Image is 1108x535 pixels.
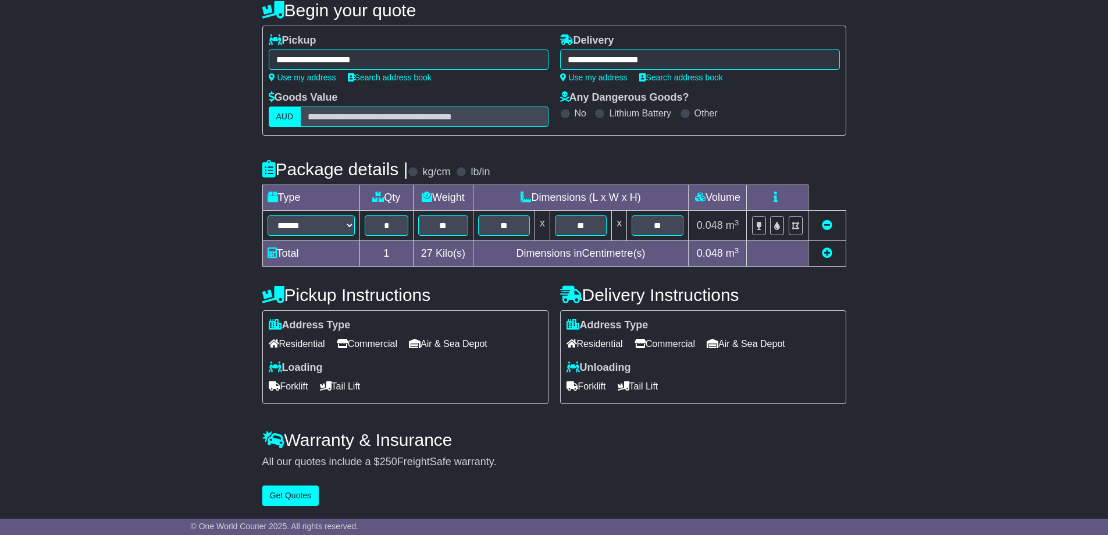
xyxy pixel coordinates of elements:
label: Delivery [560,34,614,47]
h4: Package details | [262,160,408,179]
span: Residential [567,335,623,353]
td: Volume [689,185,747,211]
td: 1 [359,241,414,267]
a: Use my address [560,73,628,82]
label: Lithium Battery [609,108,671,119]
label: No [575,108,586,119]
span: Tail Lift [618,377,658,395]
h4: Pickup Instructions [262,285,548,304]
span: m [726,219,739,231]
span: Commercial [635,335,695,353]
td: Dimensions in Centimetre(s) [473,241,689,267]
td: Dimensions (L x W x H) [473,185,689,211]
span: Commercial [337,335,397,353]
td: Kilo(s) [414,241,473,267]
span: 27 [421,247,433,259]
span: Forklift [567,377,606,395]
span: 0.048 [697,219,723,231]
h4: Begin your quote [262,1,846,20]
label: lb/in [471,166,490,179]
a: Use my address [269,73,336,82]
label: Address Type [567,319,649,332]
label: Any Dangerous Goods? [560,91,689,104]
a: Search address book [639,73,723,82]
label: Address Type [269,319,351,332]
label: kg/cm [422,166,450,179]
div: All our quotes include a $ FreightSafe warranty. [262,456,846,469]
sup: 3 [735,218,739,227]
span: Air & Sea Depot [409,335,487,353]
label: Goods Value [269,91,338,104]
span: m [726,247,739,259]
button: Get Quotes [262,486,319,506]
label: Other [694,108,718,119]
label: Loading [269,362,323,374]
td: x [612,211,627,241]
td: Type [262,185,359,211]
span: Residential [269,335,325,353]
td: Weight [414,185,473,211]
span: Air & Sea Depot [707,335,785,353]
span: 0.048 [697,247,723,259]
label: Unloading [567,362,631,374]
a: Add new item [822,247,832,259]
h4: Warranty & Insurance [262,430,846,449]
td: Qty [359,185,414,211]
td: x [535,211,550,241]
h4: Delivery Instructions [560,285,846,304]
span: Forklift [269,377,308,395]
a: Search address book [348,73,432,82]
span: 250 [380,456,397,467]
a: Remove this item [822,219,832,231]
span: © One World Courier 2025. All rights reserved. [191,522,359,531]
label: AUD [269,107,301,127]
td: Total [262,241,359,267]
sup: 3 [735,246,739,255]
span: Tail Lift [320,377,361,395]
label: Pickup [269,34,316,47]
